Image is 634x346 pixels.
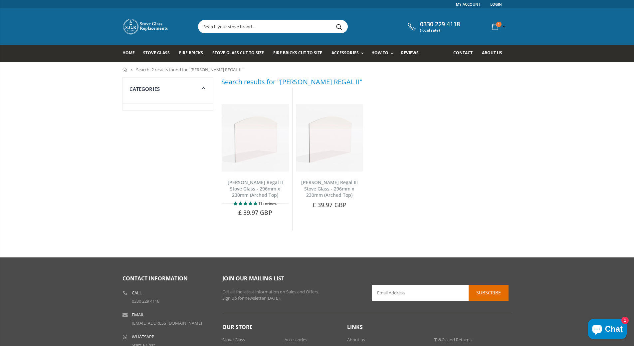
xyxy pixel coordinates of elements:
[332,20,347,33] button: Search
[222,337,245,343] a: Stove Glass
[234,201,258,206] span: 5.00 stars
[222,104,289,172] img: Clarke Regal II replacement stove glass
[143,45,175,62] a: Stove Glass
[301,179,358,198] a: [PERSON_NAME] Regal III Stove Glass - 296mm x 230mm (Arched Top)
[132,313,144,317] b: Email
[212,45,269,62] a: Stove Glass Cut To Size
[347,323,363,331] span: Links
[371,50,388,56] span: How To
[347,337,365,343] a: About us
[482,50,502,56] span: About us
[198,20,422,33] input: Search your stove brand...
[132,335,154,339] b: WhatsApp
[371,45,397,62] a: How To
[586,319,629,341] inbox-online-store-chat: Shopify online store chat
[122,275,188,282] span: Contact Information
[372,285,509,301] input: Email Address
[132,320,202,326] a: [EMAIL_ADDRESS][DOMAIN_NAME]
[453,45,478,62] a: Contact
[434,337,472,343] a: Ts&Cs and Returns
[122,18,169,35] img: Stove Glass Replacement
[122,68,127,72] a: Home
[482,45,507,62] a: About us
[331,50,358,56] span: Accessories
[489,20,507,33] a: 1
[212,50,264,56] span: Stove Glass Cut To Size
[221,77,362,86] h3: Search results for "[PERSON_NAME] REGAL II"
[469,285,509,301] button: Subscribe
[273,45,327,62] a: Fire Bricks Cut To Size
[258,201,277,206] span: 11 reviews
[420,21,460,28] span: 0330 229 4118
[273,50,322,56] span: Fire Bricks Cut To Size
[285,337,307,343] a: Accessories
[222,289,362,302] p: Get all the latest information on Sales and Offers. Sign up for newsletter [DATE].
[453,50,473,56] span: Contact
[401,50,419,56] span: Reviews
[331,45,367,62] a: Accessories
[122,50,135,56] span: Home
[222,275,284,282] span: Join our mailing list
[122,45,140,62] a: Home
[222,323,253,331] span: Our Store
[401,45,424,62] a: Reviews
[179,45,208,62] a: Fire Bricks
[238,208,272,216] span: £ 39.97 GBP
[313,201,346,209] span: £ 39.97 GBP
[406,21,460,33] a: 0330 229 4118 (local rate)
[179,50,203,56] span: Fire Bricks
[296,104,363,172] img: Clarke Regal III Stove Glass
[143,50,170,56] span: Stove Glass
[129,86,160,92] span: Categories
[420,28,460,33] span: (local rate)
[132,291,142,295] b: Call
[136,67,243,73] span: Search: 2 results found for "[PERSON_NAME] REGAL II"
[132,298,159,304] a: 0330 229 4118
[496,22,502,27] span: 1
[228,179,283,198] a: [PERSON_NAME] Regal II Stove Glass - 296mm x 230mm (Arched Top)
